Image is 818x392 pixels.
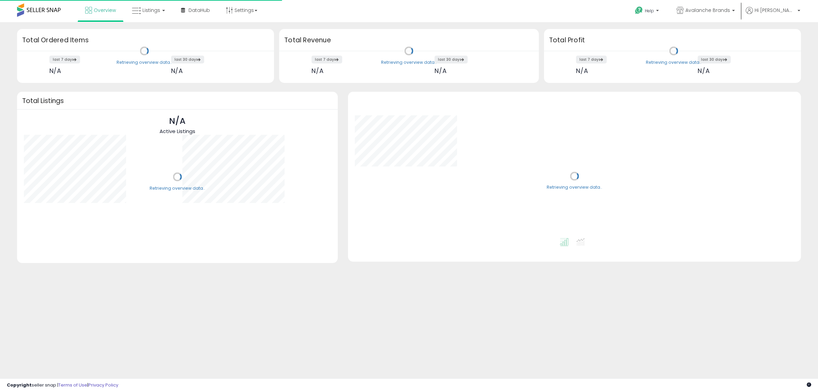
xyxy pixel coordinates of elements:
div: Retrieving overview data.. [117,59,172,66]
div: Retrieving overview data.. [646,59,701,66]
span: Avalanche Brands [685,7,730,14]
span: Help [645,8,654,14]
span: Listings [142,7,160,14]
a: Hi [PERSON_NAME] [746,7,800,22]
a: Help [630,1,666,22]
div: Retrieving overview data.. [547,185,602,191]
span: Hi [PERSON_NAME] [755,7,796,14]
span: DataHub [188,7,210,14]
i: Get Help [635,6,643,15]
span: Overview [94,7,116,14]
div: Retrieving overview data.. [150,185,205,191]
div: Retrieving overview data.. [381,59,437,66]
